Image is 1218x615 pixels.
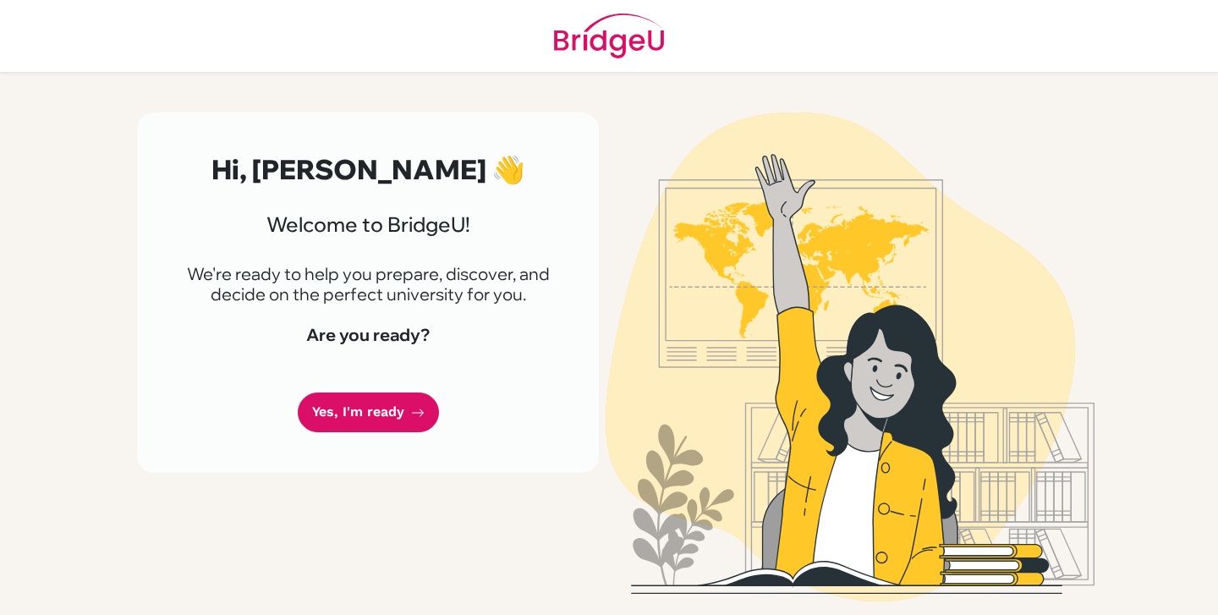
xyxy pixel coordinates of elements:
h2: Hi, [PERSON_NAME] 👋 [178,153,558,185]
p: We're ready to help you prepare, discover, and decide on the perfect university for you. [178,264,558,305]
a: Yes, I'm ready [298,393,439,432]
h4: Are you ready? [178,325,558,345]
h3: Welcome to BridgeU! [178,212,558,237]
